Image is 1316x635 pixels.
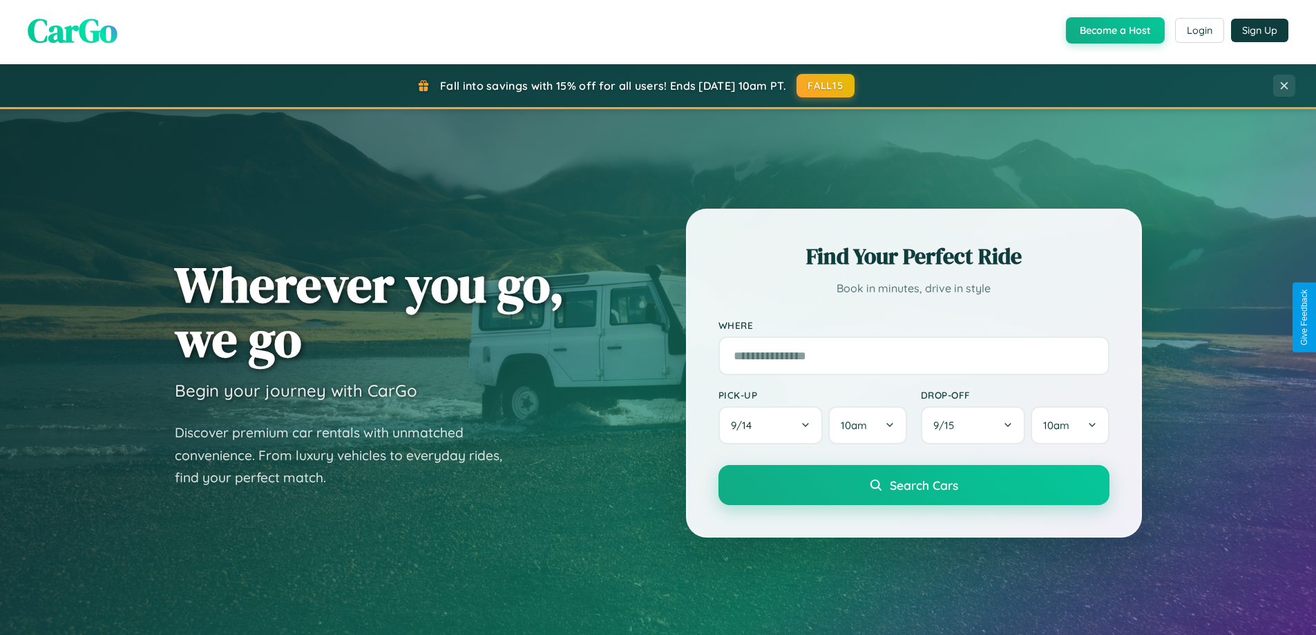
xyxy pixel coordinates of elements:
p: Book in minutes, drive in style [718,278,1109,298]
p: Discover premium car rentals with unmatched convenience. From luxury vehicles to everyday rides, ... [175,421,520,489]
span: CarGo [28,8,117,53]
span: 9 / 15 [933,419,961,432]
label: Drop-off [921,389,1109,401]
button: Become a Host [1066,17,1165,44]
span: Search Cars [890,477,958,493]
div: Give Feedback [1299,290,1309,345]
button: 9/15 [921,406,1026,444]
span: 10am [1043,419,1069,432]
span: 9 / 14 [731,419,759,432]
label: Where [718,319,1109,331]
span: Fall into savings with 15% off for all users! Ends [DATE] 10am PT. [440,79,786,93]
label: Pick-up [718,389,907,401]
span: 10am [841,419,867,432]
h2: Find Your Perfect Ride [718,241,1109,272]
button: 10am [828,406,906,444]
button: Sign Up [1231,19,1288,42]
button: FALL15 [797,74,855,97]
button: 10am [1031,406,1109,444]
button: 9/14 [718,406,823,444]
h3: Begin your journey with CarGo [175,380,417,401]
button: Login [1175,18,1224,43]
h1: Wherever you go, we go [175,257,564,366]
button: Search Cars [718,465,1109,505]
